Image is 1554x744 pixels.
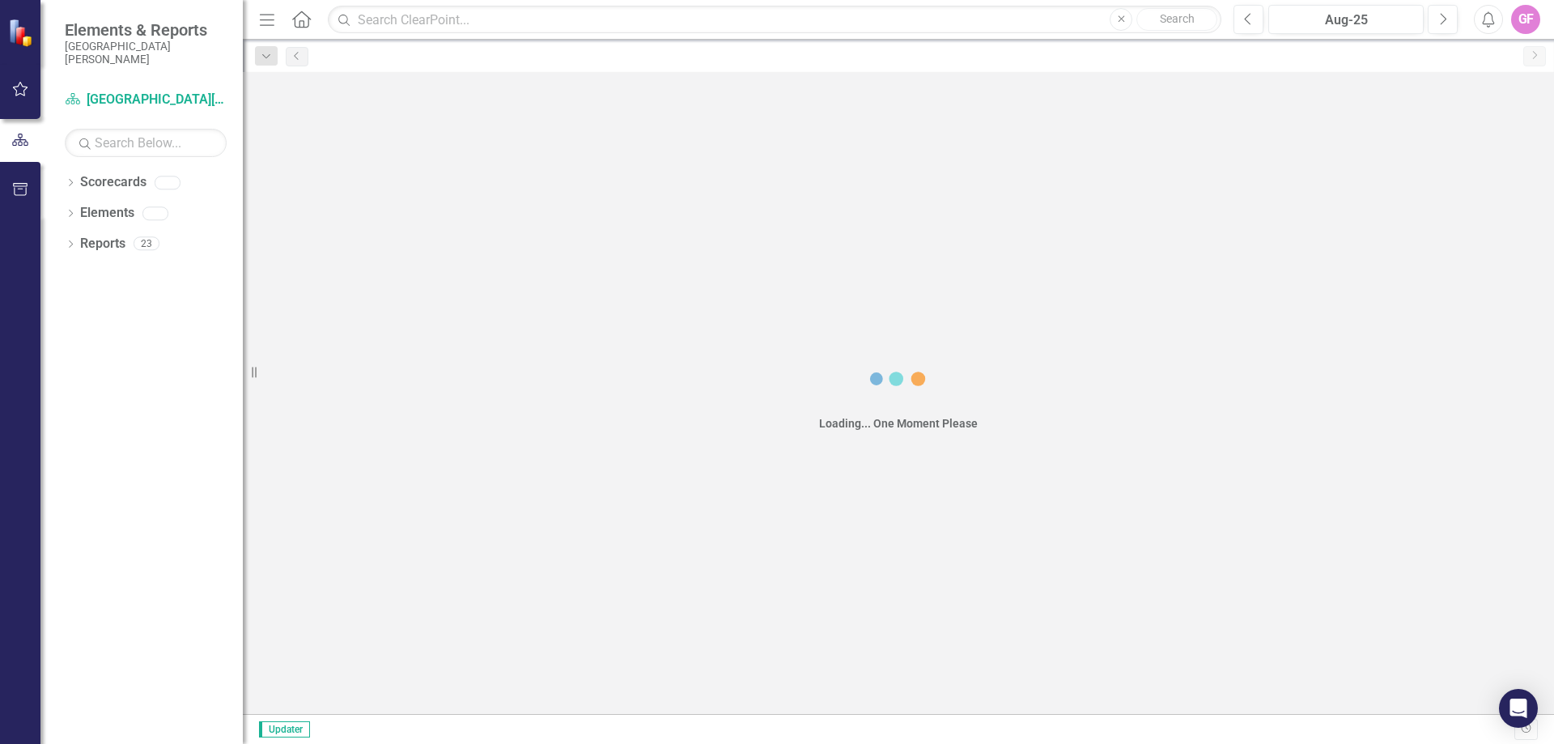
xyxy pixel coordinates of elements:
[80,235,125,253] a: Reports
[65,20,227,40] span: Elements & Reports
[1268,5,1424,34] button: Aug-25
[65,91,227,109] a: [GEOGRAPHIC_DATA][PERSON_NAME]
[8,18,36,46] img: ClearPoint Strategy
[65,129,227,157] input: Search Below...
[1511,5,1540,34] button: GF
[80,204,134,223] a: Elements
[819,415,978,432] div: Loading... One Moment Please
[259,721,310,738] span: Updater
[134,237,159,251] div: 23
[1499,689,1538,728] div: Open Intercom Messenger
[1136,8,1217,31] button: Search
[80,173,146,192] a: Scorecards
[65,40,227,66] small: [GEOGRAPHIC_DATA][PERSON_NAME]
[328,6,1221,34] input: Search ClearPoint...
[1160,12,1195,25] span: Search
[1274,11,1418,30] div: Aug-25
